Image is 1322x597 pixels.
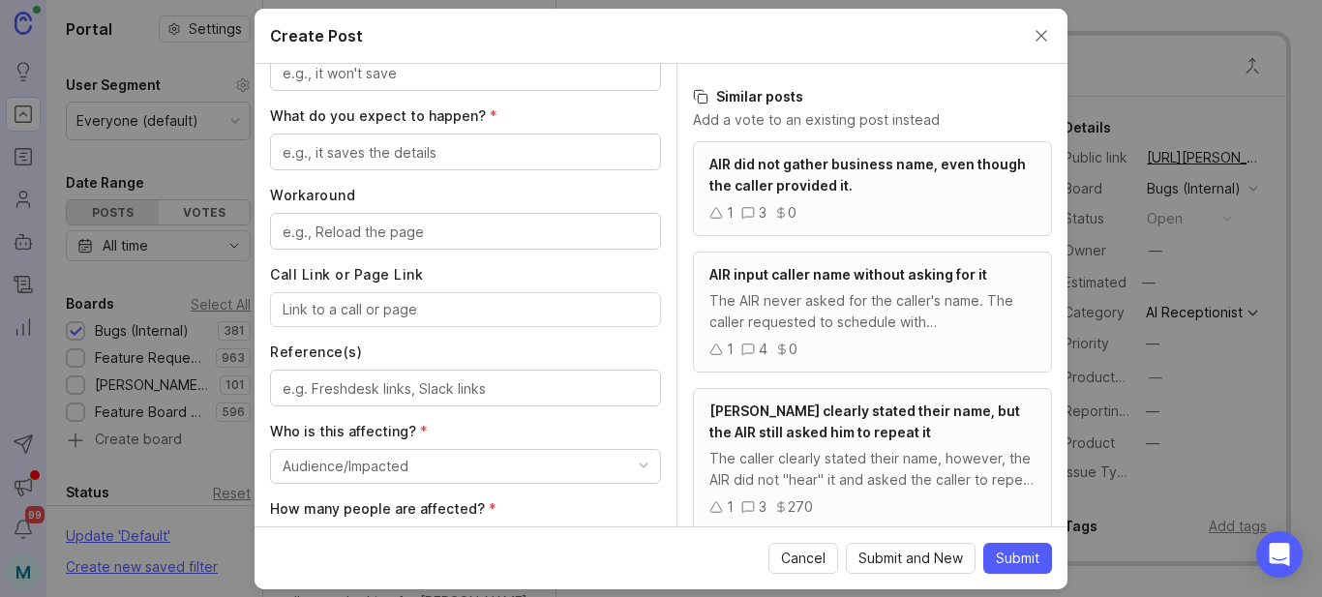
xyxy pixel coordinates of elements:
[789,339,797,360] div: 0
[1256,531,1303,578] div: Open Intercom Messenger
[727,496,734,518] div: 1
[283,456,408,477] div: Audience/Impacted
[983,543,1052,574] button: Submit
[693,141,1052,236] a: AIR did not gather business name, even though the caller provided it.130
[759,496,766,518] div: 3
[283,299,648,320] input: Link to a call or page
[709,448,1036,491] div: The caller clearly stated their name, however, the AIR did not "hear" it and asked the caller to ...
[709,266,987,283] span: AIR input caller name without asking for it
[693,388,1052,530] a: [PERSON_NAME] clearly stated their name, but the AIR still asked him to repeat itThe caller clear...
[270,24,363,47] h2: Create Post
[727,202,734,224] div: 1
[788,496,813,518] div: 270
[693,110,1052,130] p: Add a vote to an existing post instead
[996,549,1039,568] span: Submit
[709,156,1026,194] span: AIR did not gather business name, even though the caller provided it.
[270,423,428,439] span: Who is this affecting? (required)
[270,107,497,124] span: What do you expect to happen? (required)
[270,186,661,205] label: Workaround
[727,339,734,360] div: 1
[858,549,963,568] span: Submit and New
[270,265,661,284] label: Call Link or Page Link
[781,549,826,568] span: Cancel
[788,202,796,224] div: 0
[693,87,1052,106] h3: Similar posts
[759,202,766,224] div: 3
[270,500,496,517] span: How many people are affected? (required)
[693,252,1052,373] a: AIR input caller name without asking for itThe AIR never asked for the caller's name. The caller ...
[846,543,976,574] button: Submit and New
[270,343,661,362] label: Reference(s)
[1031,25,1052,46] button: Close create post modal
[768,543,838,574] button: Cancel
[709,290,1036,333] div: The AIR never asked for the caller's name. The caller requested to schedule with [PERSON_NAME]. T...
[709,403,1020,440] span: [PERSON_NAME] clearly stated their name, but the AIR still asked him to repeat it
[759,339,767,360] div: 4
